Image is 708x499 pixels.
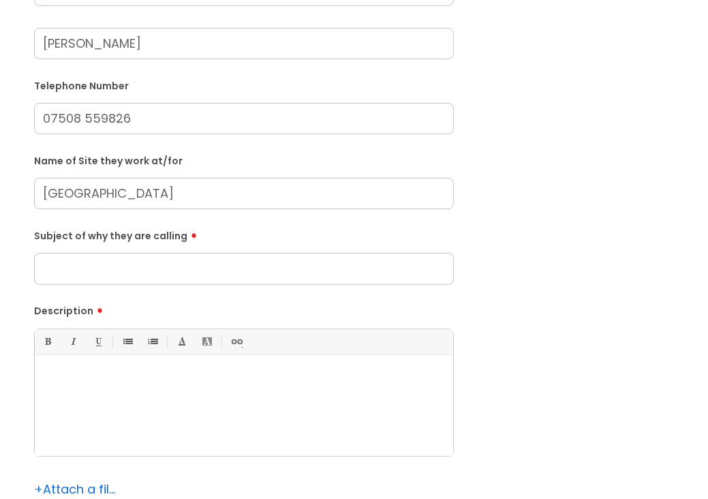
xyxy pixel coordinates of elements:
label: Subject of why they are calling [34,226,454,242]
a: Italic (Ctrl-I) [64,333,81,350]
input: Your Name [34,28,454,59]
a: Back Color [198,333,215,350]
a: • Unordered List (Ctrl-Shift-7) [119,333,136,350]
a: Underline(Ctrl-U) [89,333,106,350]
a: 1. Ordered List (Ctrl-Shift-8) [144,333,161,350]
label: Telephone Number [34,78,454,92]
label: Description [34,301,454,317]
a: Link [228,333,245,350]
label: Name of Site they work at/for [34,153,454,167]
a: Font Color [173,333,190,350]
a: Bold (Ctrl-B) [39,333,56,350]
